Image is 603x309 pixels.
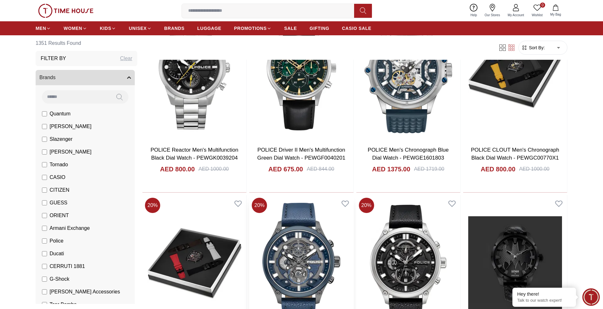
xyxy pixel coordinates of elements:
span: My Bag [548,12,564,17]
span: BRANDS [164,25,185,31]
h6: 1351 Results Found [36,36,137,51]
input: CERRUTI 1881 [42,264,47,269]
button: Brands [36,70,135,85]
span: GUESS [50,199,67,207]
span: 20 % [252,198,267,213]
span: 20 % [145,198,160,213]
span: Police [50,237,64,245]
span: LUGGAGE [197,25,222,31]
img: ... [38,4,93,18]
span: Wishlist [529,13,545,17]
span: Slazenger [50,135,72,143]
a: CASIO SALE [342,23,372,34]
span: 0 [540,3,545,8]
span: G-Shock [50,275,69,283]
input: Ducati [42,251,47,256]
span: [PERSON_NAME] [50,123,92,130]
h4: AED 675.00 [268,165,303,174]
div: AED 1000.00 [199,165,229,173]
span: My Account [505,13,527,17]
input: Tsar Bomba [42,302,47,307]
span: ORIENT [50,212,69,219]
input: [PERSON_NAME] [42,124,47,129]
span: Help [468,13,480,17]
h4: AED 1375.00 [372,165,410,174]
span: [PERSON_NAME] [50,148,92,156]
input: Police [42,238,47,244]
span: Tsar Bomba [50,301,77,308]
span: UNISEX [129,25,147,31]
div: AED 1000.00 [519,165,549,173]
a: POLICE Reactor Men's Multifunction Black Dial Watch - PEWGK0039204 [150,147,238,161]
span: Ducati [50,250,64,257]
a: POLICE CLOUT Men's Chronograph Black Dial Watch - PEWGC00770X1 [471,147,559,161]
h4: AED 800.00 [160,165,195,174]
div: AED 844.00 [307,165,334,173]
input: Armani Exchange [42,226,47,231]
div: Hey there! [517,291,571,297]
input: Slazenger [42,137,47,142]
span: Our Stores [482,13,503,17]
span: Armani Exchange [50,224,90,232]
button: Sort By: [521,45,545,51]
span: WOMEN [64,25,82,31]
span: Sort By: [528,45,545,51]
img: POLICE Reactor Men's Multifunction Black Dial Watch - PEWGK0039204 [142,5,246,141]
a: SALE [284,23,297,34]
span: SALE [284,25,297,31]
span: Brands [39,74,56,81]
a: Our Stores [481,3,504,19]
a: LUGGAGE [197,23,222,34]
img: POLICE CLOUT Men's Chronograph Black Dial Watch - PEWGC00770X1 [463,5,567,141]
span: [PERSON_NAME] Accessories [50,288,120,296]
span: CASIO SALE [342,25,372,31]
a: WOMEN [64,23,87,34]
a: MEN [36,23,51,34]
span: MEN [36,25,46,31]
a: 0Wishlist [528,3,546,19]
a: GIFTING [310,23,329,34]
a: UNISEX [129,23,151,34]
span: Quantum [50,110,71,118]
h3: Filter By [41,55,66,62]
button: My Bag [546,3,565,18]
input: G-Shock [42,277,47,282]
span: Tornado [50,161,68,168]
a: BRANDS [164,23,185,34]
span: CERRUTI 1881 [50,263,85,270]
input: CASIO [42,175,47,180]
img: POLICE Driver II Men's Multifunction Green Dial Watch - PEWGF0040201 [249,5,353,141]
a: POLICE Driver II Men's Multifunction Green Dial Watch - PEWGF0040201 [257,147,345,161]
div: Chat Widget [582,288,600,306]
a: Help [467,3,481,19]
span: KIDS [100,25,111,31]
span: GIFTING [310,25,329,31]
input: ORIENT [42,213,47,218]
span: CITIZEN [50,186,69,194]
input: [PERSON_NAME] Accessories [42,289,47,294]
h4: AED 800.00 [481,165,515,174]
input: GUESS [42,200,47,205]
span: 20 % [359,198,374,213]
a: PROMOTIONS [234,23,271,34]
span: CASIO [50,174,65,181]
input: Quantum [42,111,47,116]
input: [PERSON_NAME] [42,149,47,154]
p: Talk to our watch expert! [517,298,571,303]
input: CITIZEN [42,188,47,193]
input: Tornado [42,162,47,167]
div: Clear [120,55,132,62]
div: AED 1719.00 [414,165,444,173]
a: KIDS [100,23,116,34]
img: POLICE Men's Chronograph Blue Dial Watch - PEWGE1601803 [356,5,460,141]
a: POLICE Men's Chronograph Blue Dial Watch - PEWGE1601803 [368,147,449,161]
span: PROMOTIONS [234,25,267,31]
